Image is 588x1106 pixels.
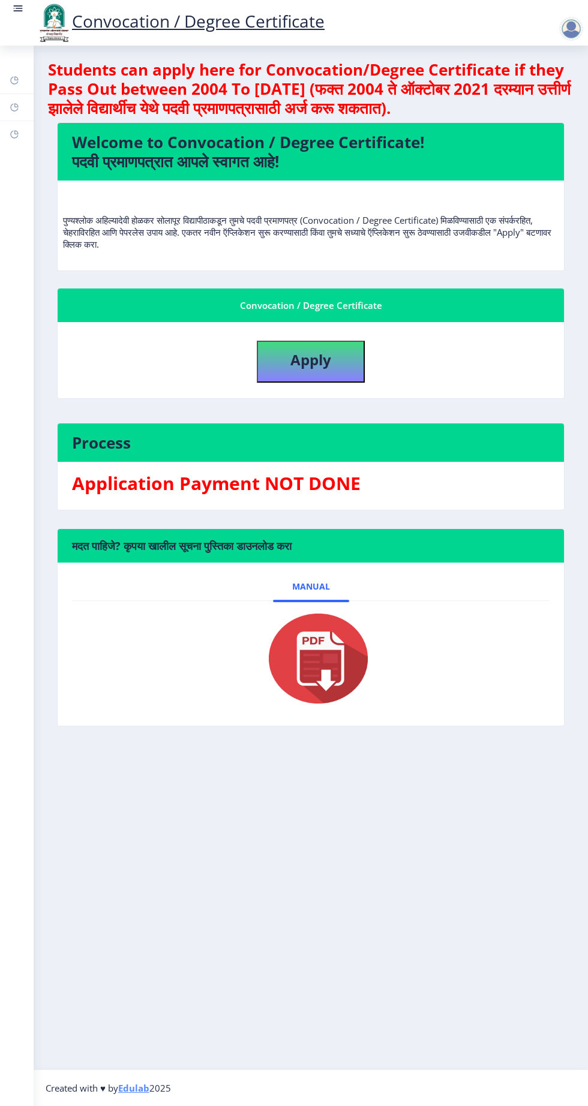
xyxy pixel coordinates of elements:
img: logo [36,2,72,43]
h4: Welcome to Convocation / Degree Certificate! पदवी प्रमाणपत्रात आपले स्वागत आहे! [72,133,550,171]
b: Apply [290,350,331,369]
p: पुण्यश्लोक अहिल्यादेवी होळकर सोलापूर विद्यापीठाकडून तुमचे पदवी प्रमाणपत्र (Convocation / Degree C... [63,190,559,250]
a: Convocation / Degree Certificate [36,10,325,32]
h4: Process [72,433,550,452]
h3: Application Payment NOT DONE [72,471,550,495]
div: Convocation / Degree Certificate [72,298,550,312]
a: Edulab [118,1082,149,1094]
h4: Students can apply here for Convocation/Degree Certificate if they Pass Out between 2004 To [DATE... [48,60,574,118]
h6: मदत पाहिजे? कृपया खालील सूचना पुस्तिका डाउनलोड करा [72,539,550,553]
button: Apply [257,341,365,383]
a: Manual [273,572,349,601]
span: Manual [292,582,330,591]
iframe: Chat [537,1052,579,1097]
span: Created with ♥ by 2025 [46,1082,171,1094]
img: pdf.png [251,611,371,707]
